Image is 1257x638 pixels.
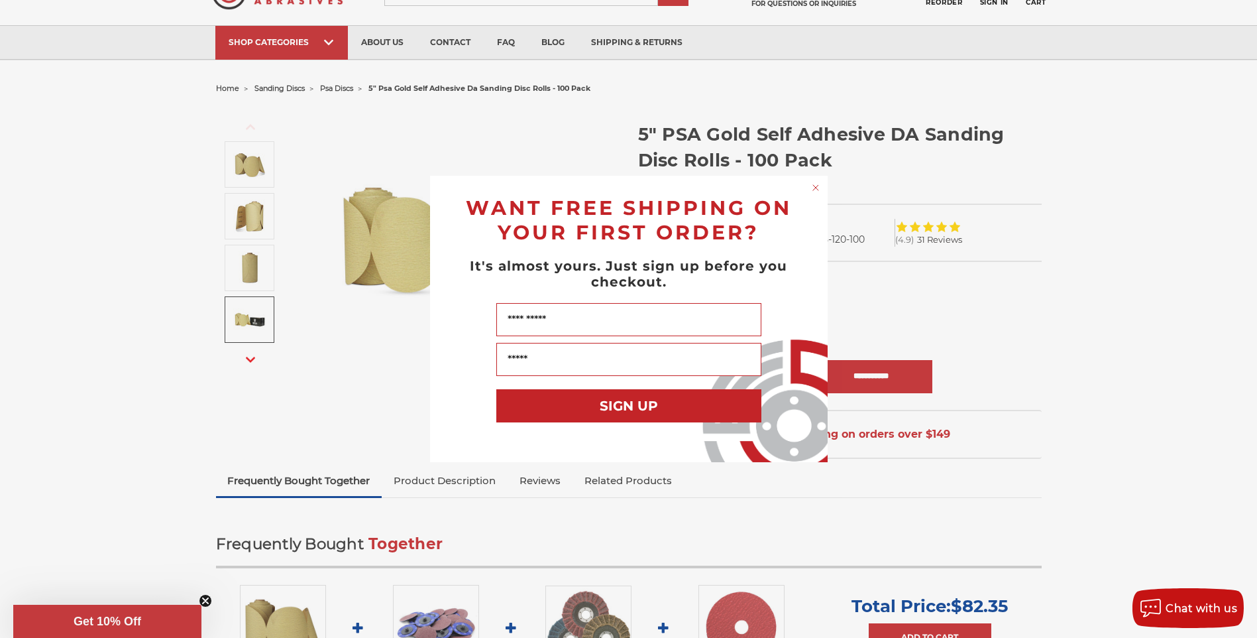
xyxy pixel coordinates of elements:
button: SIGN UP [496,389,761,422]
span: WANT FREE SHIPPING ON YOUR FIRST ORDER? [466,196,792,245]
button: Close dialog [809,181,822,194]
button: Chat with us [1132,588,1244,628]
span: Chat with us [1166,602,1237,615]
span: It's almost yours. Just sign up before you checkout. [470,258,787,290]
